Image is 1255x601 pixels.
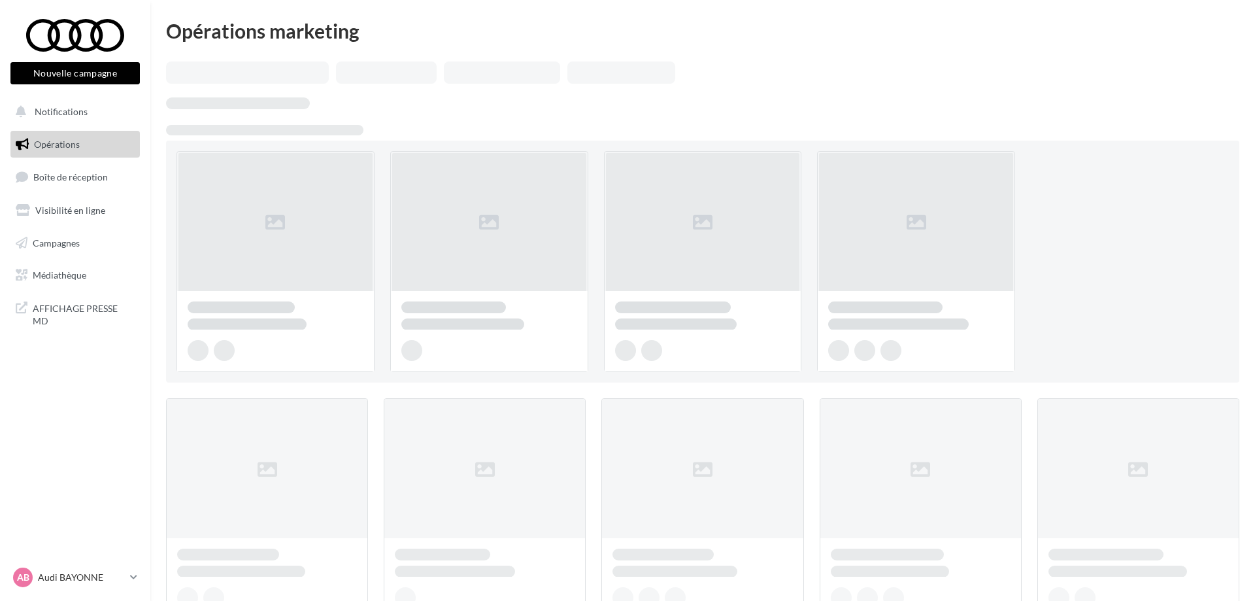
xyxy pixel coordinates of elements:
[8,294,142,333] a: AFFICHAGE PRESSE MD
[38,571,125,584] p: Audi BAYONNE
[33,269,86,281] span: Médiathèque
[8,131,142,158] a: Opérations
[10,62,140,84] button: Nouvelle campagne
[8,262,142,289] a: Médiathèque
[8,197,142,224] a: Visibilité en ligne
[8,230,142,257] a: Campagnes
[8,163,142,191] a: Boîte de réception
[35,205,105,216] span: Visibilité en ligne
[34,139,80,150] span: Opérations
[166,21,1239,41] div: Opérations marketing
[33,237,80,248] span: Campagnes
[33,171,108,182] span: Boîte de réception
[17,571,29,584] span: AB
[10,565,140,590] a: AB Audi BAYONNE
[35,106,88,117] span: Notifications
[33,300,135,328] span: AFFICHAGE PRESSE MD
[8,98,137,126] button: Notifications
